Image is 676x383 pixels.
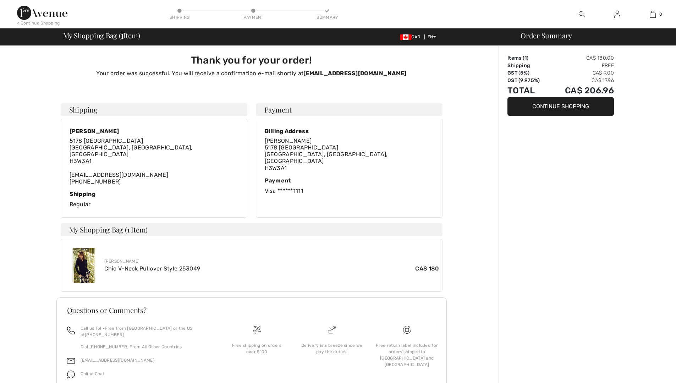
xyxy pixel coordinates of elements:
[61,223,443,236] h4: My Shopping Bag (1 Item)
[328,326,336,334] img: Delivery is a breeze since we pay the duties!
[67,357,75,365] img: email
[550,69,614,77] td: CA$ 9.00
[70,191,238,197] div: Shipping
[17,6,67,20] img: 1ère Avenue
[67,307,436,314] h3: Questions or Comments?
[61,103,247,116] h4: Shipping
[609,10,626,19] a: Sign In
[70,128,238,135] div: [PERSON_NAME]
[524,55,527,61] span: 1
[375,342,439,368] div: Free return label included for orders shipped to [GEOGRAPHIC_DATA] and [GEOGRAPHIC_DATA]
[72,248,96,283] img: Chic V-Neck Pullover Style 253049
[81,325,211,338] p: Call us Toll-Free from [GEOGRAPHIC_DATA] or the US at
[650,10,656,18] img: My Bag
[121,30,123,39] span: 1
[104,265,200,272] a: Chic V-Neck Pullover Style 253049
[265,177,434,184] div: Payment
[415,264,439,273] span: CA$ 180
[70,191,238,209] div: Regular
[507,54,550,62] td: Items ( )
[70,137,193,165] span: 5178 [GEOGRAPHIC_DATA] [GEOGRAPHIC_DATA], [GEOGRAPHIC_DATA], [GEOGRAPHIC_DATA] H3W3A1
[550,54,614,62] td: CA$ 180.00
[317,14,338,21] div: Summary
[253,326,261,334] img: Free shipping on orders over $100
[550,84,614,97] td: CA$ 206.96
[635,10,670,18] a: 0
[63,32,140,39] span: My Shopping Bag ( Item)
[265,137,312,144] span: [PERSON_NAME]
[169,14,190,21] div: Shipping
[17,20,60,26] div: < Continue Shopping
[256,103,443,116] h4: Payment
[81,358,154,363] a: [EMAIL_ADDRESS][DOMAIN_NAME]
[659,11,662,17] span: 0
[614,10,620,18] img: My Info
[81,371,105,376] span: Online Chat
[265,144,388,171] span: 5178 [GEOGRAPHIC_DATA] [GEOGRAPHIC_DATA], [GEOGRAPHIC_DATA], [GEOGRAPHIC_DATA] H3W3A1
[67,327,75,334] img: call
[85,332,124,337] a: [PHONE_NUMBER]
[65,69,438,78] p: Your order was successful. You will receive a confirmation e-mail shortly at
[512,32,672,39] div: Order Summary
[81,344,211,350] p: Dial [PHONE_NUMBER] From All Other Countries
[507,77,550,84] td: QST (9.975%)
[507,62,550,69] td: Shipping
[579,10,585,18] img: search the website
[303,70,406,77] strong: [EMAIL_ADDRESS][DOMAIN_NAME]
[300,342,364,355] div: Delivery is a breeze since we pay the duties!
[428,34,436,39] span: EN
[507,97,614,116] button: Continue Shopping
[225,342,289,355] div: Free shipping on orders over $100
[104,258,439,264] div: [PERSON_NAME]
[265,128,434,135] div: Billing Address
[403,326,411,334] img: Free shipping on orders over $100
[65,54,438,66] h3: Thank you for your order!
[507,69,550,77] td: GST (5%)
[550,77,614,84] td: CA$ 17.96
[70,137,238,185] div: [EMAIL_ADDRESS][DOMAIN_NAME] [PHONE_NUMBER]
[400,34,423,39] span: CAD
[507,84,550,97] td: Total
[550,62,614,69] td: Free
[243,14,264,21] div: Payment
[400,34,411,40] img: Canadian Dollar
[67,371,75,378] img: chat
